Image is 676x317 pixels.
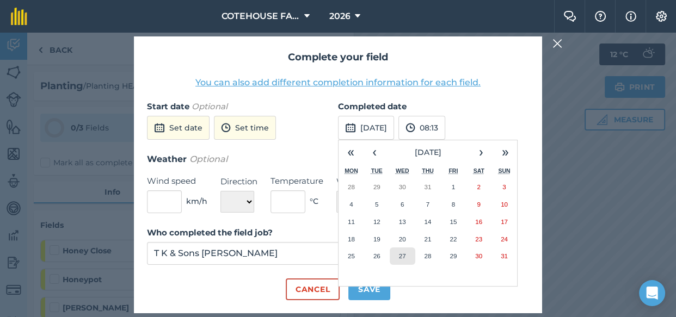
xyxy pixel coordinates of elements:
button: August 16, 2025 [466,213,491,231]
span: COTEHOUSE FARM [222,10,300,23]
abbr: August 27, 2025 [399,252,406,259]
abbr: Friday [448,167,458,174]
img: svg+xml;base64,PD94bWwgdmVyc2lvbj0iMS4wIiBlbmNvZGluZz0idXRmLTgiPz4KPCEtLSBHZW5lcmF0b3I6IEFkb2JlIE... [405,121,415,134]
button: Save [348,278,390,300]
abbr: August 28, 2025 [424,252,431,259]
button: August 22, 2025 [440,231,466,248]
abbr: Saturday [474,167,484,174]
abbr: August 20, 2025 [399,235,406,243]
button: Set time [214,116,276,140]
button: August 11, 2025 [339,213,364,231]
button: August 10, 2025 [491,196,517,213]
h2: Complete your field [147,49,529,65]
strong: Who completed the field job? [147,227,273,238]
button: August 31, 2025 [491,247,517,265]
button: August 24, 2025 [491,231,517,248]
button: August 13, 2025 [390,213,415,231]
label: Temperature [271,175,323,188]
button: August 7, 2025 [415,196,441,213]
img: fieldmargin Logo [11,8,27,25]
label: Wind speed [147,175,207,188]
button: August 12, 2025 [364,213,390,231]
button: August 30, 2025 [466,247,491,265]
abbr: August 1, 2025 [452,183,455,190]
abbr: August 12, 2025 [373,218,380,225]
abbr: August 6, 2025 [401,201,404,208]
abbr: August 26, 2025 [373,252,380,259]
abbr: Thursday [422,167,434,174]
button: [DATE] [338,116,394,140]
abbr: August 15, 2025 [450,218,457,225]
em: Optional [192,101,228,111]
button: » [493,140,517,164]
abbr: Wednesday [396,167,409,174]
button: August 20, 2025 [390,231,415,248]
abbr: August 16, 2025 [475,218,482,225]
button: July 29, 2025 [364,178,390,196]
button: August 4, 2025 [339,196,364,213]
div: Open Intercom Messenger [639,280,665,306]
abbr: August 7, 2025 [426,201,429,208]
abbr: August 13, 2025 [399,218,406,225]
abbr: August 17, 2025 [501,218,508,225]
button: August 5, 2025 [364,196,390,213]
button: Set date [147,116,210,140]
button: August 21, 2025 [415,231,441,248]
abbr: August 23, 2025 [475,235,482,243]
button: August 27, 2025 [390,247,415,265]
abbr: July 28, 2025 [348,183,355,190]
button: August 3, 2025 [491,178,517,196]
abbr: August 22, 2025 [450,235,457,243]
span: [DATE] [415,147,441,157]
abbr: August 18, 2025 [348,235,355,243]
abbr: August 14, 2025 [424,218,431,225]
button: ‹ [362,140,386,164]
button: [DATE] [386,140,469,164]
img: svg+xml;base64,PHN2ZyB4bWxucz0iaHR0cDovL3d3dy53My5vcmcvMjAwMC9zdmciIHdpZHRoPSIyMiIgaGVpZ2h0PSIzMC... [552,37,562,50]
button: August 25, 2025 [339,247,364,265]
button: August 9, 2025 [466,196,491,213]
button: August 29, 2025 [440,247,466,265]
button: August 2, 2025 [466,178,491,196]
abbr: August 5, 2025 [375,201,378,208]
button: August 26, 2025 [364,247,390,265]
button: Cancel [286,278,340,300]
abbr: July 31, 2025 [424,183,431,190]
abbr: August 25, 2025 [348,252,355,259]
abbr: August 29, 2025 [450,252,457,259]
button: August 23, 2025 [466,231,491,248]
abbr: August 9, 2025 [477,201,480,208]
button: July 30, 2025 [390,178,415,196]
img: svg+xml;base64,PHN2ZyB4bWxucz0iaHR0cDovL3d3dy53My5vcmcvMjAwMC9zdmciIHdpZHRoPSIxNyIgaGVpZ2h0PSIxNy... [625,10,636,23]
abbr: August 4, 2025 [349,201,353,208]
abbr: July 29, 2025 [373,183,380,190]
img: A question mark icon [594,11,607,22]
span: km/h [186,195,207,207]
abbr: August 8, 2025 [452,201,455,208]
button: August 28, 2025 [415,247,441,265]
abbr: August 2, 2025 [477,183,480,190]
h3: Weather [147,152,529,166]
em: Optional [189,154,228,164]
button: July 31, 2025 [415,178,441,196]
abbr: Monday [345,167,358,174]
button: August 8, 2025 [440,196,466,213]
button: August 1, 2025 [440,178,466,196]
strong: Completed date [338,101,407,111]
abbr: August 19, 2025 [373,235,380,243]
abbr: Sunday [498,167,510,174]
label: Direction [220,175,257,188]
abbr: August 21, 2025 [424,235,431,243]
img: svg+xml;base64,PD94bWwgdmVyc2lvbj0iMS4wIiBlbmNvZGluZz0idXRmLTgiPz4KPCEtLSBHZW5lcmF0b3I6IEFkb2JlIE... [345,121,356,134]
img: Two speech bubbles overlapping with the left bubble in the forefront [563,11,576,22]
abbr: August 3, 2025 [502,183,506,190]
button: 08:13 [398,116,445,140]
abbr: August 10, 2025 [501,201,508,208]
abbr: Tuesday [371,167,383,174]
label: Weather [336,175,390,188]
abbr: August 24, 2025 [501,235,508,243]
abbr: August 30, 2025 [475,252,482,259]
button: You can also add different completion information for each field. [195,76,481,89]
button: August 14, 2025 [415,213,441,231]
img: svg+xml;base64,PD94bWwgdmVyc2lvbj0iMS4wIiBlbmNvZGluZz0idXRmLTgiPz4KPCEtLSBHZW5lcmF0b3I6IEFkb2JlIE... [221,121,231,134]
